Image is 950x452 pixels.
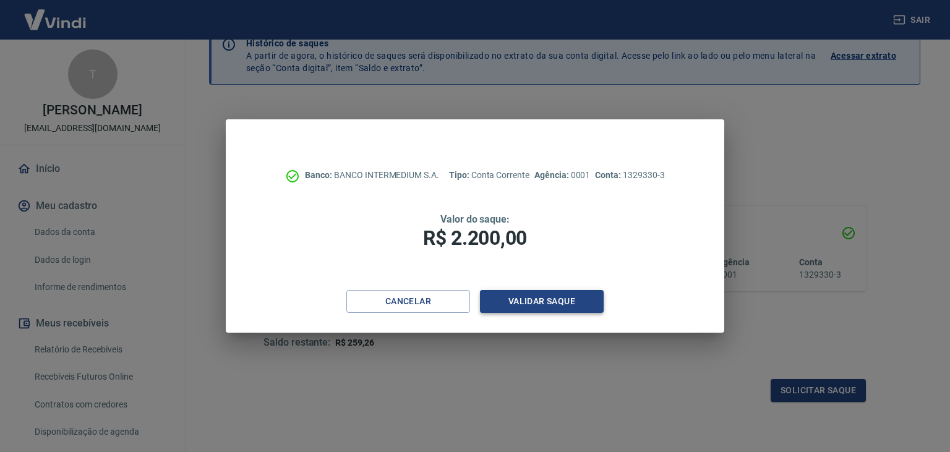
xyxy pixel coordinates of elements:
[305,170,334,180] span: Banco:
[423,226,527,250] span: R$ 2.200,00
[534,170,571,180] span: Agência:
[480,290,604,313] button: Validar saque
[534,169,590,182] p: 0001
[449,169,529,182] p: Conta Corrente
[449,170,471,180] span: Tipo:
[595,170,623,180] span: Conta:
[346,290,470,313] button: Cancelar
[440,213,510,225] span: Valor do saque:
[305,169,439,182] p: BANCO INTERMEDIUM S.A.
[595,169,664,182] p: 1329330-3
